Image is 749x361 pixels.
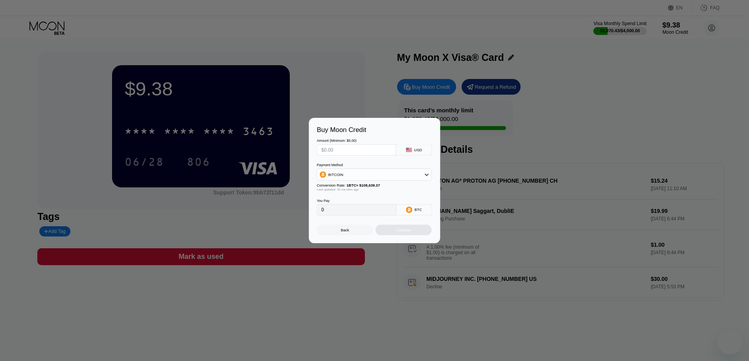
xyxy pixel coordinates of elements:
[317,139,396,143] div: Amount (Minimum: $5.00)
[317,187,432,191] div: Last updated: 32 minutes ago
[346,183,380,188] span: 1 BTC ≈ $108,639.37
[317,126,432,134] div: Buy Moon Credit
[414,208,422,212] div: BTC
[341,228,349,232] div: Back
[317,225,373,235] div: Back
[718,330,743,355] iframe: Button to launch messaging window
[414,148,422,152] div: USD
[317,199,396,203] div: You Pay
[317,183,432,188] div: Conversion Rate:
[317,169,431,180] div: BITCOIN
[328,172,343,177] div: BITCOIN
[321,145,392,155] input: $0.00
[317,163,432,167] div: Payment Method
